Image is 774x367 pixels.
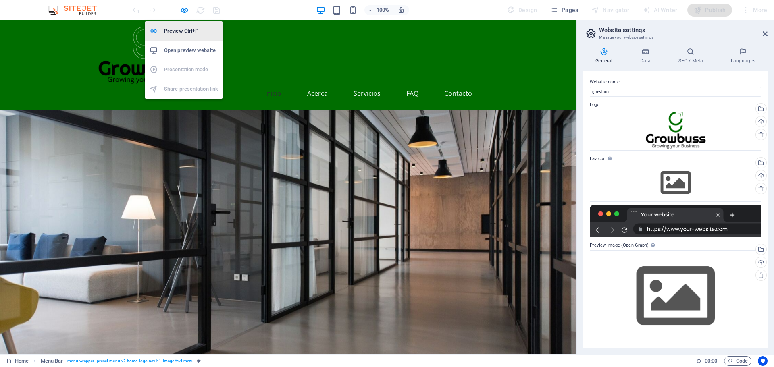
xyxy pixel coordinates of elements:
input: Name... [590,87,761,97]
h4: General [583,48,628,64]
a: Inicio [259,64,288,83]
h4: Languages [718,48,768,64]
span: : [710,358,712,364]
h4: SEO / Meta [666,48,718,64]
span: Code [728,356,748,366]
label: Preview Image (Open Graph) [590,241,761,250]
a: Servicios [347,64,387,83]
h6: 100% [377,5,389,15]
div: Design (Ctrl+Alt+Y) [504,4,541,17]
span: 00 00 [705,356,717,366]
a: Contacto [438,64,479,83]
span: . menu-wrapper .preset-menu-v2-home-logo-nav-h1-image-text-menu [66,356,194,366]
img: Editor Logo [46,5,107,15]
i: This element is a customizable preset [197,359,201,363]
h2: Website settings [599,27,768,34]
h4: Data [628,48,666,64]
button: Pages [547,4,581,17]
button: 100% [364,5,393,15]
nav: breadcrumb [41,356,201,366]
h6: Preview Ctrl+P [164,26,218,36]
span: Click to select. Double-click to edit [41,356,63,366]
label: Favicon [590,154,761,164]
a: Acerca [301,64,334,83]
label: Website name [590,77,761,87]
label: Logo [590,100,761,110]
div: Select files from the file manager, stock photos, or upload file(s) [590,250,761,342]
a: FAQ [400,64,425,83]
h6: Open preview website [164,46,218,55]
div: LOGOPNGTRAZOBLANCO-GROWBUSS20253x-23L3jnTy-OMIXkZuBZPLXw.png [590,110,761,151]
div: Select files from the file manager, stock photos, or upload file(s) [590,164,761,201]
a: Click to cancel selection. Double-click to open Pages [6,356,29,366]
h6: Session time [696,356,718,366]
h3: Manage your website settings [599,34,751,41]
button: Usercentrics [758,356,768,366]
button: Code [724,356,751,366]
i: On resize automatically adjust zoom level to fit chosen device. [397,6,405,14]
span: Pages [550,6,578,14]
